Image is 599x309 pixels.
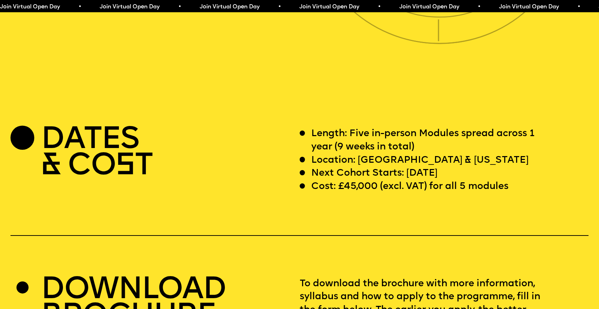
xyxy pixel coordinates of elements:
span: • [178,4,181,10]
span: • [378,4,381,10]
p: Location: [GEOGRAPHIC_DATA] & [US_STATE] [311,154,529,167]
span: S [115,151,134,182]
p: Next Cohort Starts: [DATE] [311,167,437,180]
p: Cost: £45,000 (excl. VAT) for all 5 modules [311,180,508,194]
h2: DATES & CO T [41,127,152,180]
p: Length: Five in-person Modules spread across 1 year (9 weeks in total) [311,127,553,154]
span: • [278,4,281,10]
span: • [577,4,580,10]
span: • [78,4,81,10]
span: • [477,4,480,10]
